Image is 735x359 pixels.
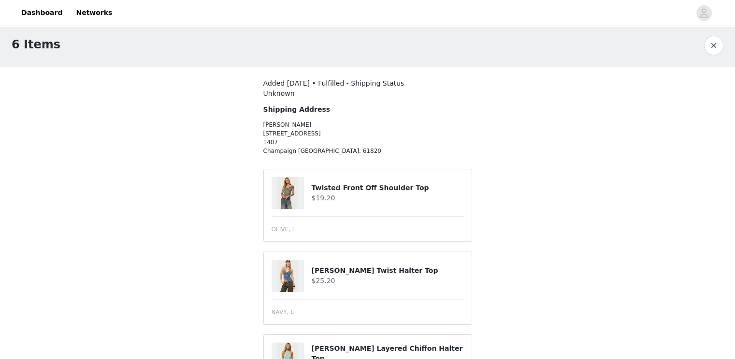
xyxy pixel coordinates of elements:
[311,266,463,276] h4: [PERSON_NAME] Twist Halter Top
[277,260,298,292] img: Susanna Asymmetric Twist Halter Top
[699,5,708,21] div: avatar
[311,193,463,203] h4: $19.20
[311,183,463,193] h4: Twisted Front Off Shoulder Top
[311,276,463,286] h4: $25.20
[272,225,296,234] span: OLIVE, L
[263,79,404,97] span: Added [DATE] • Fulfilled - Shipping Status Unknown
[70,2,118,24] a: Networks
[263,120,420,155] p: [PERSON_NAME] [STREET_ADDRESS] 1407 Champaign [GEOGRAPHIC_DATA], 61820
[15,2,68,24] a: Dashboard
[12,36,60,53] h1: 6 Items
[263,105,420,115] h4: Shipping Address
[272,308,294,316] span: NAVY, L
[277,177,298,209] img: Twisted Front Off Shoulder Top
